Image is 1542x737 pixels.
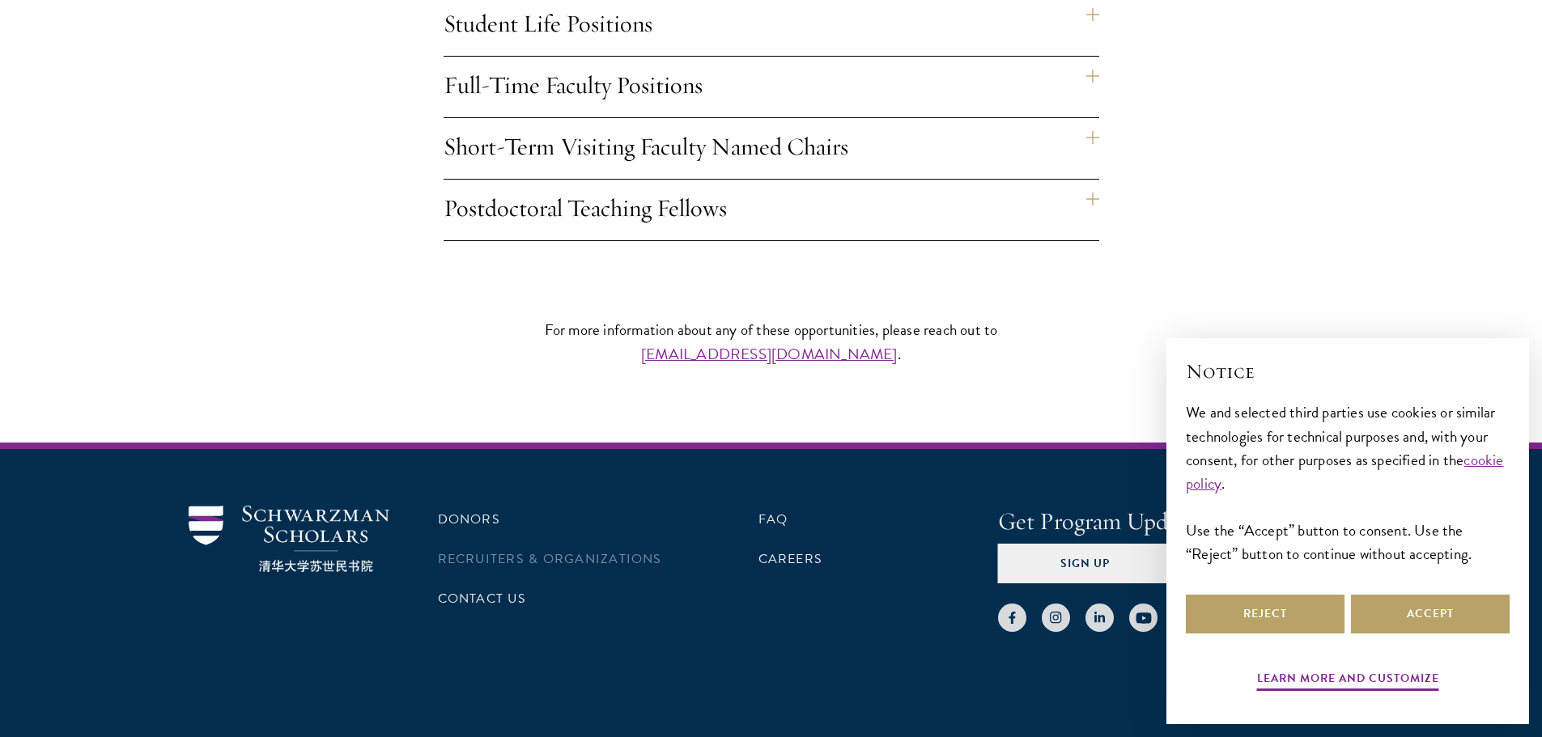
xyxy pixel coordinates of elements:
[189,506,389,573] img: Schwarzman Scholars
[438,549,662,569] a: Recruiters & Organizations
[641,342,898,366] a: [EMAIL_ADDRESS][DOMAIN_NAME]
[444,57,1099,117] h4: Full-Time Faculty Positions
[1186,595,1344,633] button: Reject
[1257,668,1439,693] button: Learn more and customize
[438,510,500,529] a: Donors
[444,180,1099,240] h4: Postdoctoral Teaching Fellows
[1186,358,1510,385] h2: Notice
[1186,448,1504,495] a: cookie policy
[444,118,1099,179] h4: Short-Term Visiting Faculty Named Chairs
[998,506,1354,538] h4: Get Program Updates
[758,510,788,529] a: FAQ
[758,549,823,569] a: Careers
[438,589,526,608] a: Contact Us
[998,544,1172,582] button: Sign Up
[334,318,1209,365] p: For more information about any of these opportunities, please reach out to .
[1186,400,1510,565] div: We and selected third parties use cookies or similar technologies for technical purposes and, wit...
[1351,595,1510,633] button: Accept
